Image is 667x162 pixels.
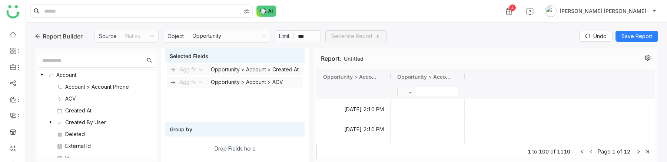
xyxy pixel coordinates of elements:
[53,118,153,127] nz-tree-node-title: Created By User
[207,64,301,75] div: Opportunity > Account > Created At
[397,74,452,80] span: Opportunity > Account > ACV
[53,82,153,91] nz-tree-node-title: Account > Account Phone
[617,148,622,155] span: of
[53,130,153,139] nz-tree-node-title: Deleted
[624,148,630,155] span: 12
[598,148,611,155] span: Page
[44,71,153,80] nz-tree-node-title: Account
[323,99,384,119] gtmb-cell-renderer: [DATE] 2:10 PM
[545,5,557,17] img: avatar
[56,94,147,103] div: ACV
[165,48,305,63] div: Selected Fields
[56,142,147,151] div: External Id
[56,82,147,91] div: Account > Account Phone
[323,139,384,159] gtmb-cell-renderer: [DATE] 2:10 PM
[528,148,531,155] span: 1
[53,142,153,151] nz-tree-node-title: External Id
[621,32,652,40] span: Save Report
[192,30,266,42] nz-select-item: Opportunity
[323,74,378,80] span: Opportunity > Account > Created At
[321,55,341,62] span: Report:
[323,119,384,139] gtmb-cell-renderer: [DATE] 2:10 PM
[615,31,658,42] button: Save Report
[256,6,276,17] img: ask-buddy-normal.svg
[550,148,555,155] span: of
[539,148,549,155] span: 100
[215,145,256,152] div: Drop Fields here
[543,5,658,17] button: [PERSON_NAME] [PERSON_NAME]
[612,148,615,155] span: 1
[53,106,153,115] nz-tree-node-title: Created At
[35,32,83,41] div: Report Builder
[56,130,147,139] div: Deleted
[532,148,537,155] span: to
[579,31,613,42] button: Undo
[509,4,516,11] div: 4
[47,71,147,80] div: Account
[560,7,646,15] span: [PERSON_NAME] [PERSON_NAME]
[207,77,301,88] div: Opportunity > Account > ACV
[99,32,121,40] div: Source
[344,55,364,62] label: Untitled
[56,118,147,127] div: Created By User
[325,30,386,42] button: Generate Report
[593,32,607,40] span: Undo
[53,94,153,103] nz-tree-node-title: ACV
[167,32,188,40] div: Object
[243,9,249,14] img: search-type.svg
[557,148,570,155] span: 1110
[56,106,147,115] div: Created At
[279,32,294,40] div: Limit
[165,122,305,136] div: Group by
[6,5,20,18] img: logo
[125,30,154,42] nz-select-item: Native
[526,8,534,16] img: help.svg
